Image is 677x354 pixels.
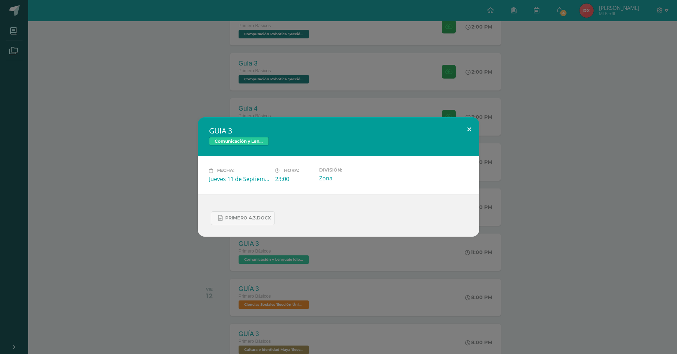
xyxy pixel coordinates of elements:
div: 23:00 [275,175,314,183]
span: Comunicación y Lenguaje Idioma Extranjero [209,137,269,145]
a: PRIMERO 4.3.docx [211,211,275,225]
h2: GUIA 3 [209,126,468,136]
span: Fecha: [217,168,234,173]
span: Hora: [284,168,299,173]
label: División: [319,167,380,173]
div: Jueves 11 de Septiembre [209,175,270,183]
div: Zona [319,174,380,182]
button: Close (Esc) [459,117,479,141]
span: PRIMERO 4.3.docx [225,215,271,221]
